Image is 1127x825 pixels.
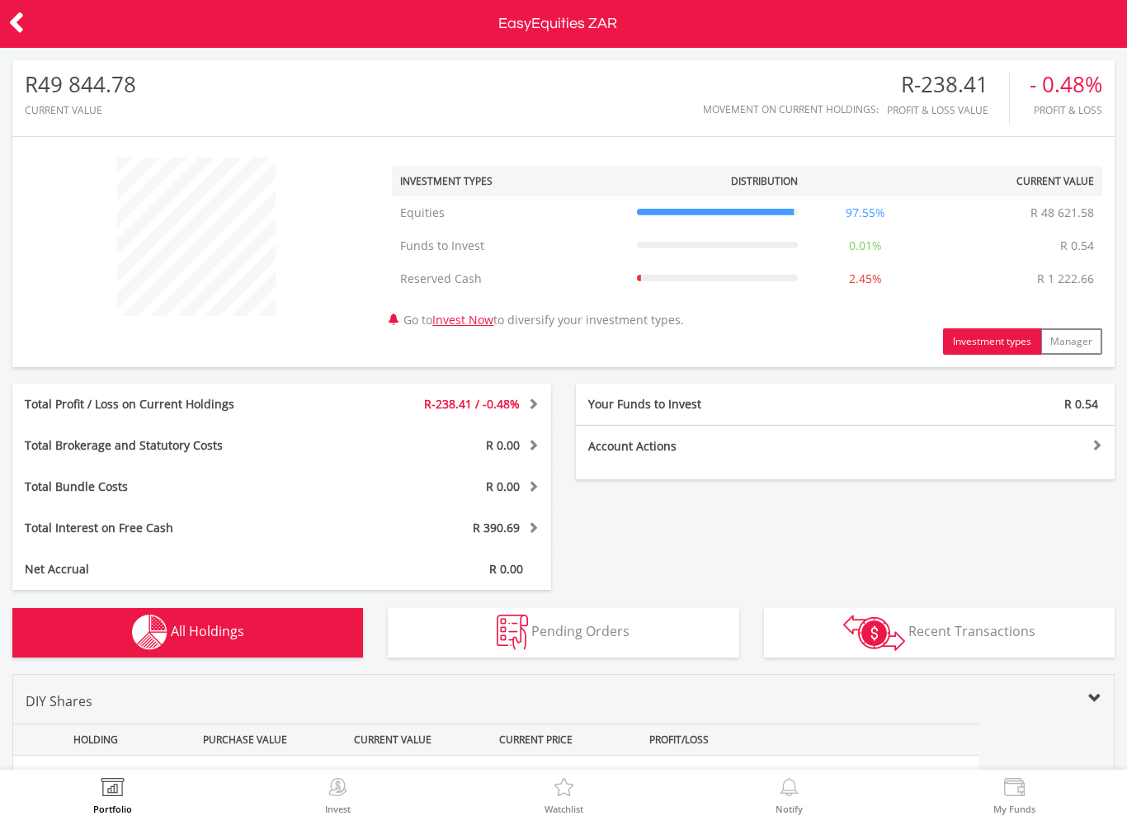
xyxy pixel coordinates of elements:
[489,561,523,577] span: R 0.00
[93,778,132,813] a: Portfolio
[703,104,879,115] div: Movement on Current Holdings:
[15,724,169,755] div: HOLDING
[12,608,363,658] button: All Holdings
[469,724,604,755] div: CURRENT PRICE
[486,437,520,453] span: R 0.00
[776,804,803,813] label: Notify
[1064,396,1098,412] span: R 0.54
[12,520,327,536] div: Total Interest on Free Cash
[12,478,327,495] div: Total Bundle Costs
[887,73,1009,97] div: R-238.41
[325,804,351,813] label: Invest
[993,778,1035,813] a: My Funds
[925,166,1102,196] th: Current Value
[545,778,583,813] a: Watchlist
[731,174,798,188] div: Distribution
[93,804,132,813] label: Portfolio
[764,608,1115,658] button: Recent Transactions
[776,778,803,813] a: Notify
[25,73,136,97] div: R49 844.78
[486,478,520,494] span: R 0.00
[432,312,493,328] a: Invest Now
[776,778,802,801] img: View Notifications
[806,196,924,229] td: 97.55%
[1030,73,1102,97] div: - 0.48%
[943,328,1041,355] button: Investment types
[1022,196,1102,229] td: R 48 621.58
[551,778,577,801] img: Watchlist
[806,262,924,295] td: 2.45%
[887,105,1009,115] div: Profit & Loss Value
[607,724,752,755] div: PROFIT/LOSS
[392,262,629,295] td: Reserved Cash
[12,561,327,577] div: Net Accrual
[473,520,520,535] span: R 390.69
[25,105,136,115] div: CURRENT VALUE
[1029,262,1102,295] td: R 1 222.66
[100,778,125,801] img: View Portfolio
[1030,105,1102,115] div: Profit & Loss
[993,804,1035,813] label: My Funds
[388,608,738,658] button: Pending Orders
[576,438,846,455] div: Account Actions
[908,622,1035,640] span: Recent Transactions
[392,196,629,229] td: Equities
[132,615,167,650] img: holdings-wht.png
[1052,229,1102,262] td: R 0.54
[325,778,351,813] a: Invest
[172,724,318,755] div: PURCHASE VALUE
[1040,328,1102,355] button: Manager
[531,622,630,640] span: Pending Orders
[12,437,327,454] div: Total Brokerage and Statutory Costs
[380,149,1115,355] div: Go to to diversify your investment types.
[806,229,924,262] td: 0.01%
[497,615,528,650] img: pending_instructions-wht.png
[392,166,629,196] th: Investment Types
[576,396,846,412] div: Your Funds to Invest
[325,778,351,801] img: Invest Now
[171,622,244,640] span: All Holdings
[12,396,327,412] div: Total Profit / Loss on Current Holdings
[545,804,583,813] label: Watchlist
[26,692,92,710] span: DIY Shares
[392,229,629,262] td: Funds to Invest
[320,724,465,755] div: CURRENT VALUE
[843,615,905,651] img: transactions-zar-wht.png
[1002,778,1027,801] img: View Funds
[424,396,520,412] span: R-238.41 / -0.48%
